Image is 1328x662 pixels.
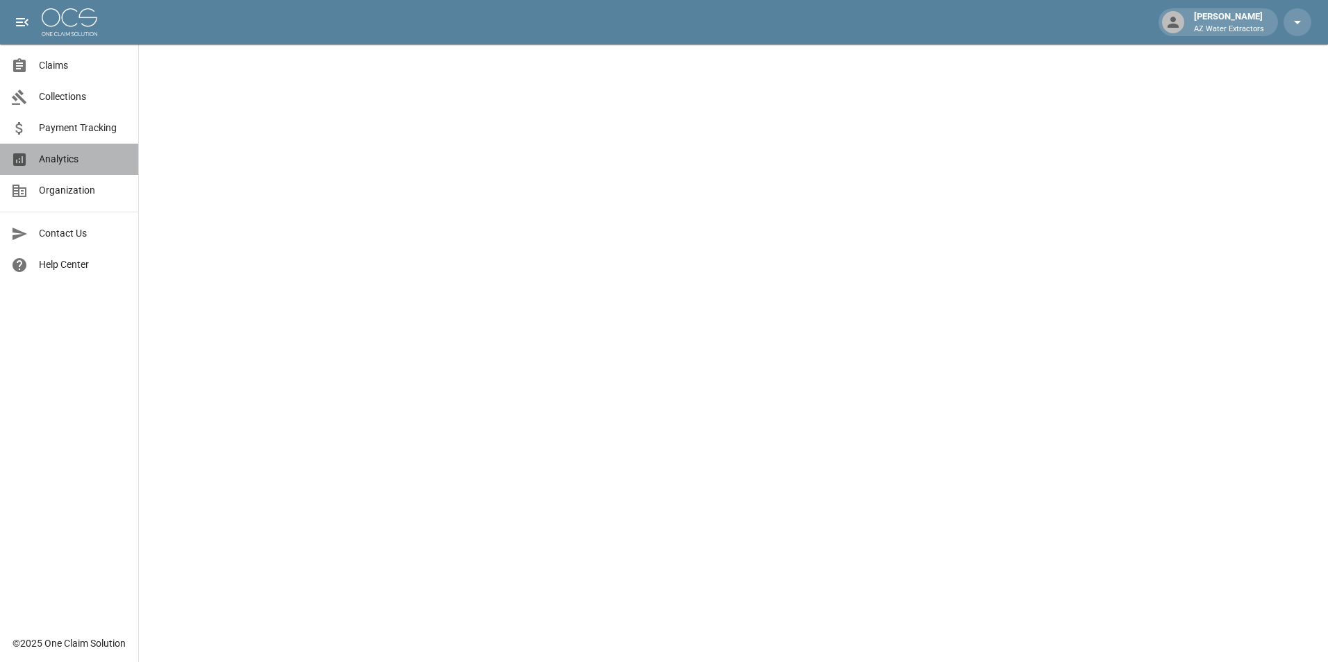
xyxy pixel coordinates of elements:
span: Collections [39,90,127,104]
span: Organization [39,183,127,198]
button: open drawer [8,8,36,36]
p: AZ Water Extractors [1194,24,1264,35]
span: Analytics [39,152,127,167]
span: Payment Tracking [39,121,127,135]
img: ocs-logo-white-transparent.png [42,8,97,36]
span: Claims [39,58,127,73]
iframe: Embedded Dashboard [139,44,1328,658]
div: [PERSON_NAME] [1188,10,1270,35]
span: Help Center [39,257,127,272]
span: Contact Us [39,226,127,241]
div: © 2025 One Claim Solution [13,636,126,650]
